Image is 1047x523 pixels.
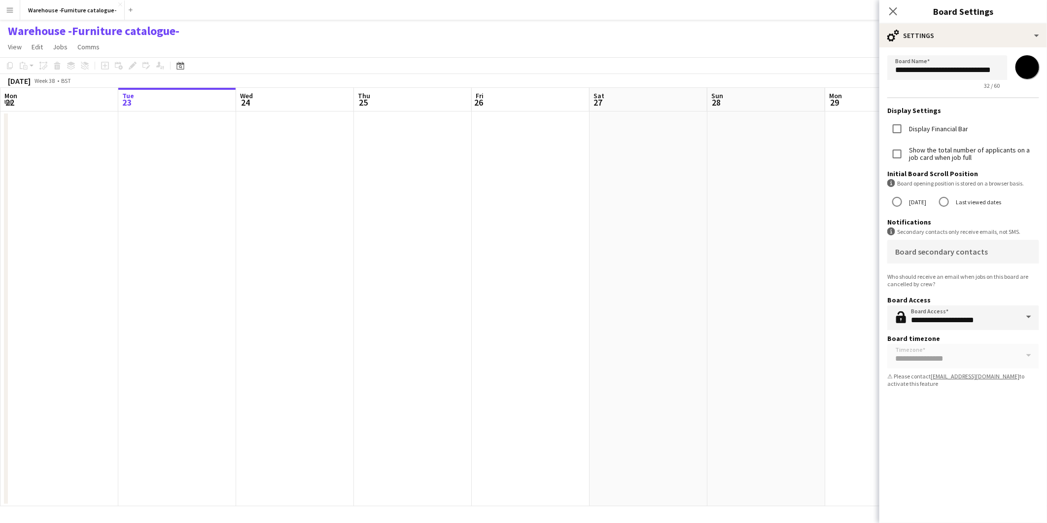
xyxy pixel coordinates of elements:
h3: Display Settings [887,106,1039,115]
h3: Board Access [887,296,1039,304]
span: 23 [121,97,134,108]
button: Warehouse -Furniture catalogue- [20,0,125,20]
span: Sat [593,91,604,100]
span: Fri [476,91,484,100]
span: 28 [710,97,723,108]
label: Display Financial Bar [907,125,968,133]
h3: Notifications [887,218,1039,226]
div: Board opening position is stored on a browser basis. [887,179,1039,187]
label: [DATE] [907,194,926,210]
div: [DATE] [8,76,31,86]
span: Sun [711,91,723,100]
span: 26 [474,97,484,108]
span: Week 38 [33,77,57,84]
a: Comms [73,40,104,53]
span: 22 [3,97,17,108]
span: 24 [239,97,253,108]
h3: Board Settings [879,5,1047,18]
div: Secondary contacts only receive emails, not SMS. [887,227,1039,236]
div: Settings [879,24,1047,47]
span: Tue [122,91,134,100]
span: 32 / 60 [976,82,1008,89]
label: Last viewed dates [954,194,1001,210]
span: 25 [356,97,370,108]
a: [EMAIL_ADDRESS][DOMAIN_NAME] [931,373,1019,380]
div: ⚠ Please contact to activate this feature [887,373,1039,387]
span: 29 [828,97,842,108]
span: Jobs [53,42,68,51]
a: View [4,40,26,53]
h3: Board timezone [887,334,1039,343]
div: BST [61,77,71,84]
span: View [8,42,22,51]
span: 27 [592,97,604,108]
mat-label: Board secondary contacts [895,247,988,257]
a: Edit [28,40,47,53]
span: Mon [829,91,842,100]
div: Who should receive an email when jobs on this board are cancelled by crew? [887,273,1039,288]
span: Edit [32,42,43,51]
h3: Initial Board Scroll Position [887,169,1039,178]
span: Wed [240,91,253,100]
a: Jobs [49,40,71,53]
span: Comms [77,42,100,51]
span: Mon [4,91,17,100]
h1: Warehouse -Furniture catalogue- [8,24,179,38]
label: Show the total number of applicants on a job card when job full [907,147,1039,161]
span: Thu [358,91,370,100]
